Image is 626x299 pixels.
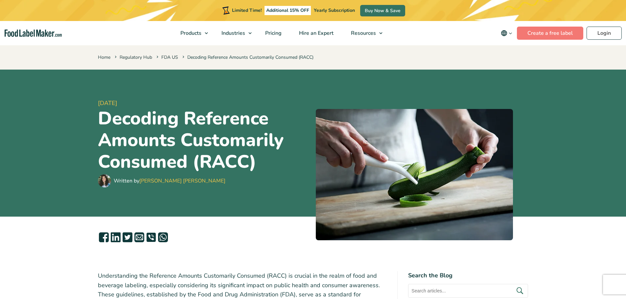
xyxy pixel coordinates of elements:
input: Search articles... [408,284,528,298]
span: Yearly Subscription [314,7,355,13]
a: Home [98,54,110,60]
a: Resources [342,21,386,45]
a: Hire an Expert [290,21,341,45]
h4: Search the Blog [408,271,528,280]
a: FDA US [161,54,178,60]
h1: Decoding Reference Amounts Customarily Consumed (RACC) [98,108,311,173]
span: [DATE] [98,99,311,108]
span: Decoding Reference Amounts Customarily Consumed (RACC) [181,54,313,60]
img: Maria Abi Hanna - Food Label Maker [98,174,111,187]
span: Additional 15% OFF [265,6,311,15]
span: Industries [220,30,246,37]
a: Industries [213,21,255,45]
a: Pricing [257,21,289,45]
a: [PERSON_NAME] [PERSON_NAME] [139,177,225,184]
span: Resources [349,30,377,37]
a: Regulatory Hub [120,54,152,60]
span: Limited Time! [232,7,262,13]
a: Create a free label [517,27,583,40]
a: Buy Now & Save [360,5,405,16]
span: Pricing [263,30,282,37]
a: Products [172,21,211,45]
a: Login [587,27,622,40]
span: Products [178,30,202,37]
span: Hire an Expert [297,30,334,37]
div: Written by [114,177,225,185]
